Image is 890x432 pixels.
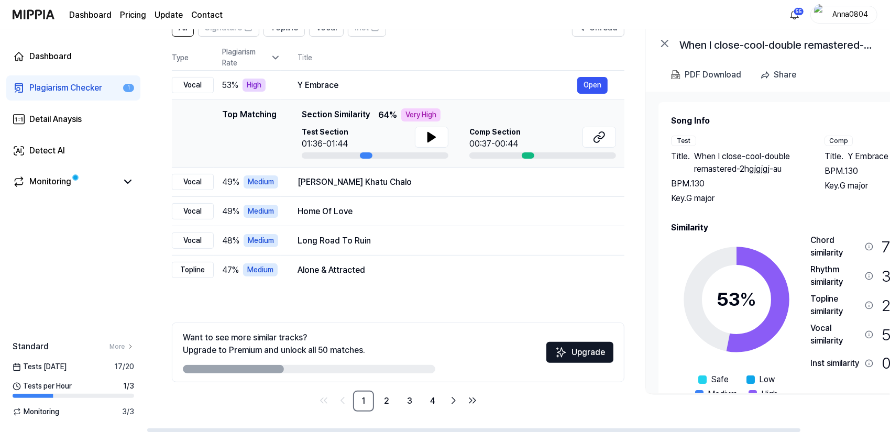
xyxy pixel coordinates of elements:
span: 1 / 3 [123,381,134,392]
span: 17 / 20 [114,361,134,372]
span: 48 % [222,235,239,247]
a: SparklesUpgrade [546,351,613,361]
button: profileAnna0804 [810,6,877,24]
span: 53 % [222,79,238,92]
div: Vocal [172,174,214,190]
span: High [761,388,778,401]
span: Standard [13,340,49,353]
div: Dashboard [29,50,72,63]
button: Open [577,77,608,94]
a: Dashboard [6,44,140,69]
span: Test Section [302,127,348,138]
a: Update [155,9,183,21]
span: % [740,288,756,311]
div: Medium [244,234,278,247]
a: Go to previous page [334,392,351,409]
span: Tests per Hour [13,381,72,392]
div: High [243,79,266,92]
div: Plagiarism Rate [222,47,281,69]
a: 2 [376,391,397,412]
div: When I close-cool-double remastered-2hgjgjgj-au [679,37,889,50]
div: Detect AI [29,145,65,157]
div: Vocal [172,232,214,249]
div: Medium [243,263,278,276]
button: 알림55 [786,6,803,23]
a: 1 [353,391,374,412]
div: Vocal similarity [810,322,861,347]
div: 55 [794,7,804,16]
div: BPM. 130 [671,178,804,190]
div: 01:36-01:44 [302,138,348,150]
a: Monitoring [13,175,117,188]
img: Sparkles [555,346,567,359]
span: Safe [711,373,729,386]
div: Want to see more similar tracks? Upgrade to Premium and unlock all 50 matches. [183,331,365,357]
div: Share [774,68,796,82]
div: Topline [172,262,214,278]
span: Monitoring [13,406,59,417]
button: Upgrade [546,342,613,363]
div: Rhythm similarity [810,263,861,289]
span: 49 % [222,205,239,218]
span: 47 % [222,264,239,276]
span: Section Similarity [302,108,370,121]
div: Monitoring [29,175,71,188]
nav: pagination [172,391,624,412]
span: Title . [825,150,843,163]
div: Medium [244,205,278,218]
img: PDF Download [671,70,680,80]
div: Home Of Love [298,205,608,218]
div: Plagiarism Checker [29,82,102,94]
div: Very High [401,108,441,121]
span: Comp Section [469,127,521,138]
div: Long Road To Ruin [298,235,608,247]
a: More [109,342,134,351]
div: Topline similarity [810,293,861,318]
a: Contact [191,9,223,21]
a: Go to first page [315,392,332,409]
div: Top Matching [222,108,277,159]
div: Detail Anaysis [29,113,82,126]
a: Go to last page [464,392,481,409]
span: 49 % [222,176,239,189]
a: Detail Anaysis [6,107,140,132]
div: 1 [123,84,134,93]
div: Medium [244,175,278,189]
div: [PERSON_NAME] Khatu Chalo [298,176,608,189]
img: profile [814,4,827,25]
th: Title [298,45,624,70]
a: Dashboard [69,9,112,21]
span: Title . [671,150,690,175]
button: Pricing [120,9,146,21]
div: Alone & Attracted [298,264,608,276]
span: Y Embrace [848,150,888,163]
div: Anna0804 [830,8,871,20]
a: Plagiarism Checker1 [6,75,140,101]
div: Chord similarity [810,234,861,259]
div: Comp [825,136,853,146]
img: 알림 [788,8,801,21]
a: Go to next page [445,392,462,409]
span: When I close-cool-double remastered-2hgjgjgj-au [694,150,804,175]
div: 53 [717,285,756,314]
a: Detect AI [6,138,140,163]
div: Vocal [172,77,214,93]
div: 00:37-00:44 [469,138,521,150]
button: PDF Download [669,64,743,85]
a: 3 [399,391,420,412]
div: Y Embrace [298,79,577,92]
div: PDF Download [685,68,741,82]
div: Key. G major [671,192,804,205]
span: Low [759,373,775,386]
div: Vocal [172,203,214,219]
div: Test [671,136,696,146]
span: Tests [DATE] [13,361,67,372]
div: Inst similarity [810,357,861,370]
th: Type [172,45,214,71]
button: Share [756,64,805,85]
a: 4 [422,391,443,412]
span: 3 / 3 [122,406,134,417]
span: 64 % [378,109,397,121]
span: Medium [708,388,737,401]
